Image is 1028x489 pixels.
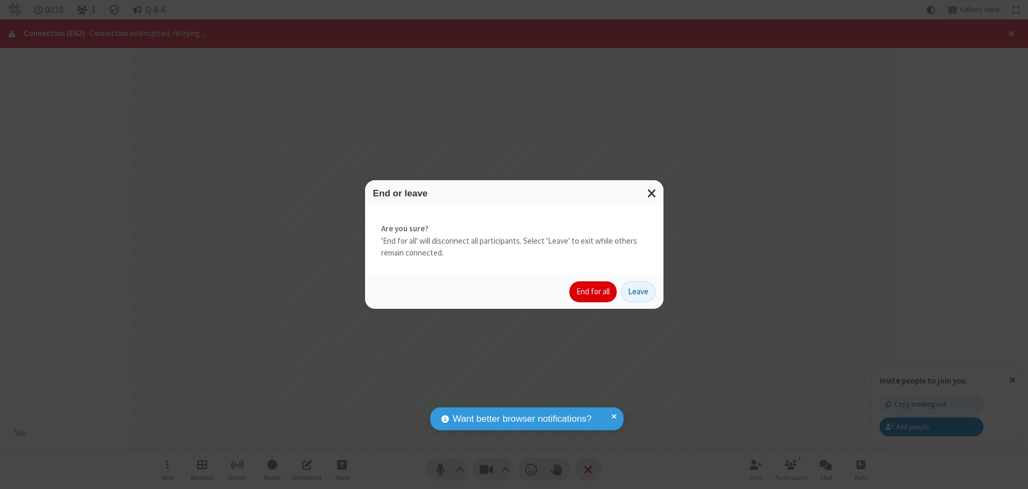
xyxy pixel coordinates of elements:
[621,281,655,303] button: Leave
[381,223,647,235] strong: Are you sure?
[569,281,617,303] button: End for all
[365,207,663,275] div: 'End for all' will disconnect all participants. Select 'Leave' to exit while others remain connec...
[453,412,591,426] span: Want better browser notifications?
[641,180,663,207] button: Close modal
[373,188,655,199] h3: End or leave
